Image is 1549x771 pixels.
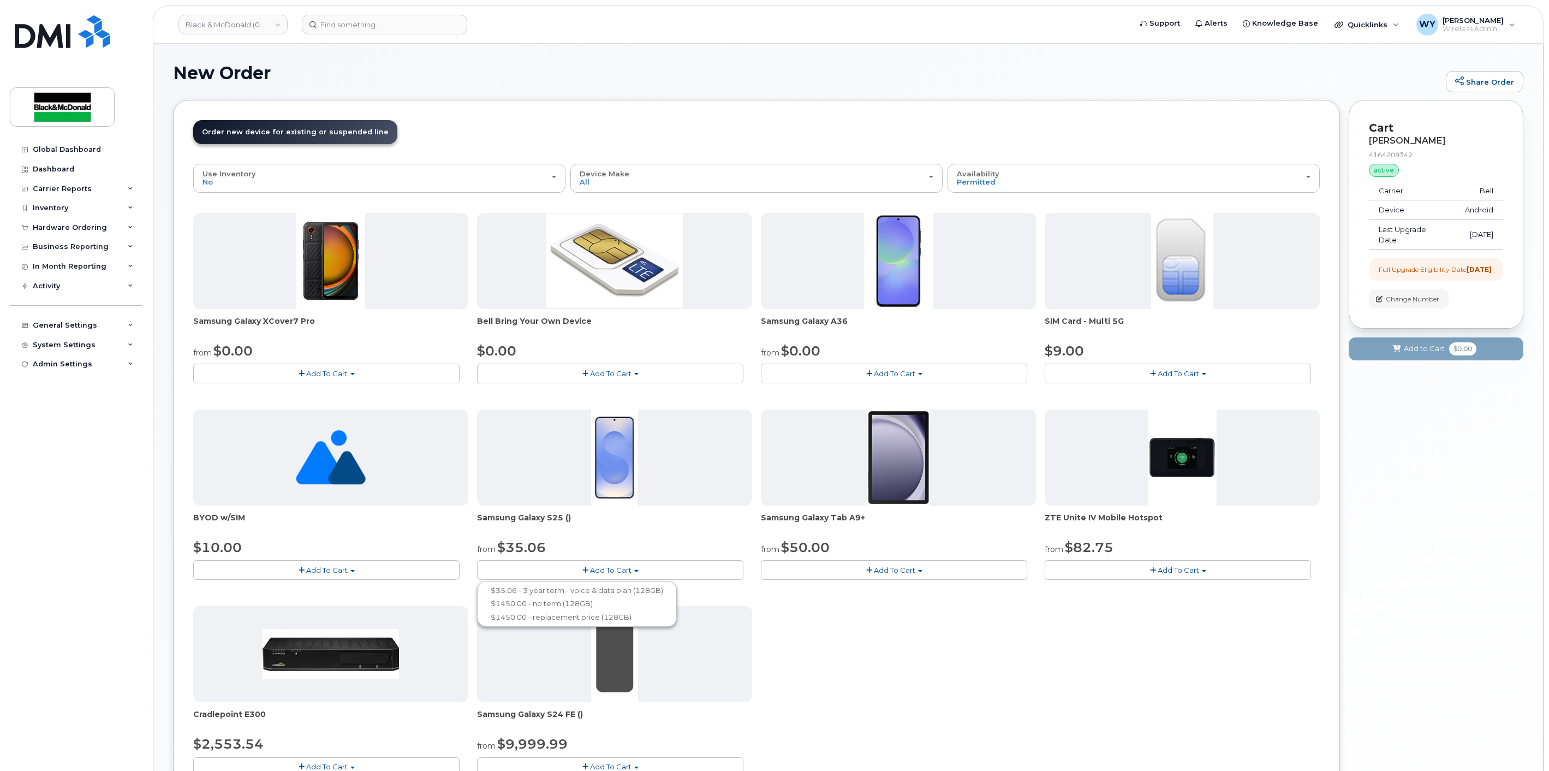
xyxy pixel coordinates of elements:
button: Change Number [1369,289,1449,309]
span: Add To Cart [874,369,915,378]
small: from [1045,544,1063,554]
span: No [202,177,213,186]
img: phone23274.JPG [546,213,683,308]
span: $82.75 [1065,539,1113,555]
img: phone23817.JPG [591,410,638,506]
span: Use Inventory [202,169,256,178]
div: Samsung Galaxy A36 [761,316,1036,337]
td: [DATE] [1455,220,1503,250]
span: $50.00 [781,539,830,555]
div: [PERSON_NAME] [1369,136,1503,146]
button: Add To Cart [477,364,743,383]
p: Cart [1369,120,1503,136]
a: Share Order [1446,71,1523,93]
button: Add To Cart [761,364,1027,383]
a: $35.06 - 3 year term - voice & data plan (128GB) [480,584,674,597]
div: 4164209342 [1369,150,1503,159]
span: Order new device for existing or suspended line [202,128,389,136]
span: $2,553.54 [193,736,264,752]
small: from [761,544,779,554]
span: $9,999.99 [497,736,568,752]
strong: [DATE] [1467,265,1492,274]
button: Add To Cart [193,364,460,383]
span: Add To Cart [590,762,631,771]
span: $0.00 [1449,342,1476,355]
button: Add To Cart [1045,364,1311,383]
h1: New Order [173,63,1440,82]
span: Permitted [957,177,996,186]
button: Add To Cart [193,560,460,579]
div: ZTE Unite IV Mobile Hotspot [1045,512,1320,534]
span: Add To Cart [306,369,348,378]
span: Add To Cart [306,566,348,574]
span: $9.00 [1045,343,1084,359]
small: from [477,544,496,554]
small: from [477,741,496,751]
img: 00D627D4-43E9-49B7-A367-2C99342E128C.jpg [1151,213,1213,309]
div: Full Upgrade Eligibility Date [1379,265,1492,274]
div: Bell Bring Your Own Device [477,316,752,337]
button: Use Inventory No [193,164,565,192]
td: Android [1455,200,1503,220]
span: Add To Cart [874,566,915,574]
button: Add To Cart [477,560,743,579]
span: Add To Cart [590,369,631,378]
img: phone23879.JPG [296,213,365,309]
span: Change Number [1386,294,1439,304]
span: Add To Cart [590,566,631,574]
td: Last Upgrade Date [1369,220,1455,250]
button: Availability Permitted [948,164,1320,192]
button: Add to Cart $0.00 [1349,337,1523,360]
div: SIM Card - Multi 5G [1045,316,1320,337]
td: Carrier [1369,181,1455,201]
small: from [193,348,212,358]
img: phone23700.JPG [263,629,399,679]
div: Samsung Galaxy XCover7 Pro [193,316,468,337]
span: Device Make [580,169,629,178]
img: phone23884.JPG [867,410,930,506]
span: Add To Cart [1158,369,1199,378]
span: Add To Cart [1158,566,1199,574]
small: from [761,348,779,358]
a: $1450.00 - no term (128GB) [480,597,674,610]
button: Device Make All [570,164,943,192]
img: phone23886.JPG [864,213,933,309]
span: $0.00 [781,343,820,359]
button: Add To Cart [1045,560,1311,579]
img: no_image_found-2caef05468ed5679b831cfe6fc140e25e0c280774317ffc20a367ab7fd17291e.png [296,410,365,506]
div: active [1369,164,1399,177]
span: $0.00 [477,343,516,359]
div: Samsung Galaxy Tab A9+ [761,512,1036,534]
td: Device [1369,200,1455,220]
td: Bell [1455,181,1503,201]
span: Add to Cart [1404,343,1445,354]
div: BYOD w/SIM [193,512,468,534]
div: Cradlepoint E300 [193,709,468,731]
span: $0.00 [213,343,253,359]
div: Samsung Galaxy S25 () [477,512,752,534]
span: $10.00 [193,539,242,555]
a: $1450.00 - replacement price (128GB) [480,610,674,624]
span: Availability [957,169,999,178]
div: Samsung Galaxy S24 FE () [477,709,752,731]
span: Add To Cart [306,762,348,771]
img: phone23268.JPG [1148,410,1217,506]
span: $35.06 [497,539,546,555]
img: phone23975.JPG [591,606,638,702]
button: Add To Cart [761,560,1027,579]
span: All [580,177,589,186]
